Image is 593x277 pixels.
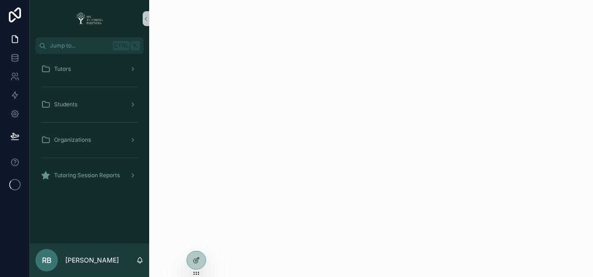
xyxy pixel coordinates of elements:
a: Tutoring Session Reports [35,167,144,184]
span: Organizations [54,136,91,144]
span: Students [54,101,77,108]
img: App logo [73,11,106,26]
button: Jump to...CtrlK [35,37,144,54]
span: K [131,42,139,49]
span: Jump to... [50,42,109,49]
div: scrollable content [30,54,149,196]
a: Students [35,96,144,113]
span: Tutoring Session Reports [54,172,120,179]
span: Tutors [54,65,71,73]
a: Tutors [35,61,144,77]
a: Organizations [35,132,144,148]
span: RB [42,255,52,266]
p: [PERSON_NAME] [65,256,119,265]
span: Ctrl [113,41,130,50]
